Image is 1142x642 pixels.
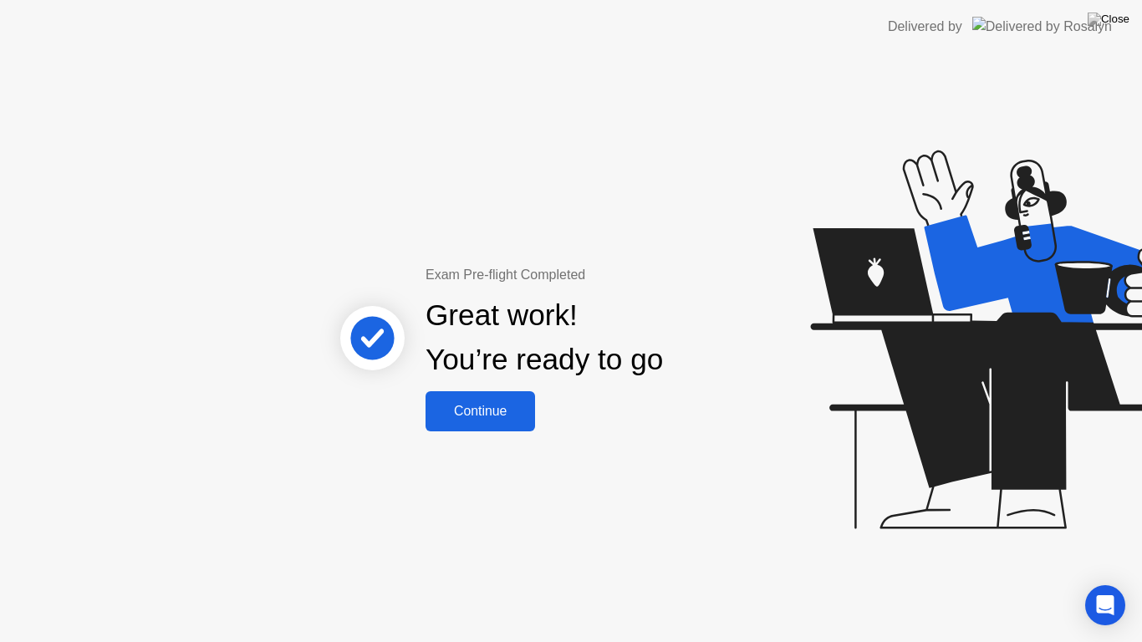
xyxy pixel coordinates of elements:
[1085,585,1125,625] div: Open Intercom Messenger
[1088,13,1129,26] img: Close
[431,404,530,419] div: Continue
[426,391,535,431] button: Continue
[888,17,962,37] div: Delivered by
[426,265,771,285] div: Exam Pre-flight Completed
[426,293,663,382] div: Great work! You’re ready to go
[972,17,1112,36] img: Delivered by Rosalyn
